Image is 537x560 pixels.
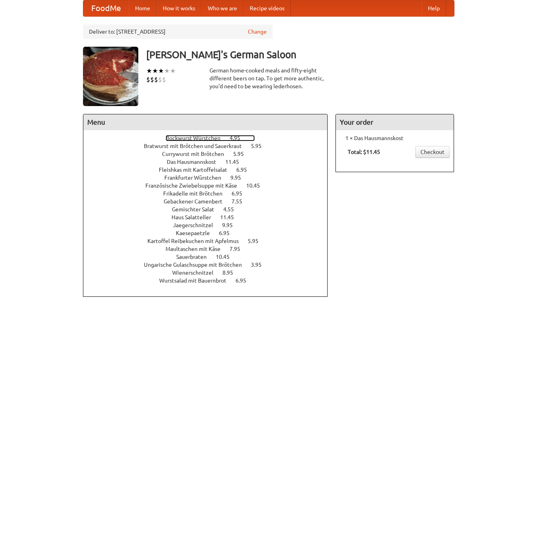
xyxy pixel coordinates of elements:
[348,149,380,155] b: Total: $11.45
[158,66,164,75] li: ★
[147,238,273,244] a: Kartoffel Reibekuchen mit Apfelmus 5.95
[171,214,219,220] span: Haus Salatteller
[340,134,450,142] li: 1 × Das Hausmannskost
[144,143,276,149] a: Bratwurst mit Brötchen und Sauerkraut 5.95
[422,0,446,16] a: Help
[144,262,276,268] a: Ungarische Gulaschsuppe mit Brötchen 3.95
[146,75,150,84] li: $
[248,238,266,244] span: 5.95
[158,75,162,84] li: $
[172,206,222,213] span: Gemischter Salat
[220,214,242,220] span: 11.45
[176,254,244,260] a: Sauerbraten 10.45
[146,47,454,63] h3: [PERSON_NAME]'s German Saloon
[223,206,242,213] span: 4.55
[164,198,257,205] a: Gebackener Camenbert 7.55
[159,277,234,284] span: Wurstsalad mit Bauernbrot
[248,28,267,36] a: Change
[172,206,249,213] a: Gemischter Salat 4.55
[236,277,254,284] span: 6.95
[166,246,255,252] a: Maultaschen mit Käse 7.95
[236,167,255,173] span: 6.95
[173,222,247,228] a: Jaegerschnitzel 9.95
[233,151,252,157] span: 5.95
[159,167,235,173] span: Fleishkas mit Kartoffelsalat
[251,262,269,268] span: 3.95
[246,182,268,189] span: 10.45
[225,159,247,165] span: 11.45
[145,182,275,189] a: Französische Zwiebelsuppe mit Käse 10.45
[170,66,176,75] li: ★
[166,135,228,141] span: Bockwurst Würstchen
[230,175,249,181] span: 9.95
[83,0,129,16] a: FoodMe
[152,66,158,75] li: ★
[230,135,248,141] span: 4.95
[232,198,250,205] span: 7.55
[171,214,249,220] a: Haus Salatteller 11.45
[202,0,243,16] a: Who we are
[129,0,156,16] a: Home
[172,270,221,276] span: Wienerschnitzel
[156,0,202,16] a: How it works
[222,270,241,276] span: 8.95
[243,0,291,16] a: Recipe videos
[172,270,248,276] a: Wienerschnitzel 8.95
[162,75,166,84] li: $
[166,246,228,252] span: Maultaschen mit Käse
[83,47,138,106] img: angular.jpg
[222,222,241,228] span: 9.95
[163,190,257,197] a: Frikadelle mit Brötchen 6.95
[159,167,262,173] a: Fleishkas mit Kartoffelsalat 6.95
[173,222,221,228] span: Jaegerschnitzel
[251,143,269,149] span: 5.95
[216,254,237,260] span: 10.45
[232,190,250,197] span: 6.95
[164,66,170,75] li: ★
[166,135,255,141] a: Bockwurst Würstchen 4.95
[415,146,450,158] a: Checkout
[209,66,328,90] div: German home-cooked meals and fifty-eight different beers on tap. To get more authentic, you'd nee...
[164,198,230,205] span: Gebackener Camenbert
[162,151,258,157] a: Currywurst mit Brötchen 5.95
[83,114,328,130] h4: Menu
[144,262,250,268] span: Ungarische Gulaschsuppe mit Brötchen
[83,25,273,39] div: Deliver to: [STREET_ADDRESS]
[219,230,237,236] span: 6.95
[159,277,261,284] a: Wurstsalad mit Bauernbrot 6.95
[167,159,224,165] span: Das Hausmannskost
[176,230,218,236] span: Kaesepaetzle
[162,151,232,157] span: Currywurst mit Brötchen
[167,159,254,165] a: Das Hausmannskost 11.45
[230,246,248,252] span: 7.95
[164,175,229,181] span: Frankfurter Würstchen
[176,230,244,236] a: Kaesepaetzle 6.95
[163,190,230,197] span: Frikadelle mit Brötchen
[154,75,158,84] li: $
[145,182,245,189] span: Französische Zwiebelsuppe mit Käse
[144,143,250,149] span: Bratwurst mit Brötchen und Sauerkraut
[336,114,454,130] h4: Your order
[164,175,256,181] a: Frankfurter Würstchen 9.95
[176,254,215,260] span: Sauerbraten
[150,75,154,84] li: $
[147,238,247,244] span: Kartoffel Reibekuchen mit Apfelmus
[146,66,152,75] li: ★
